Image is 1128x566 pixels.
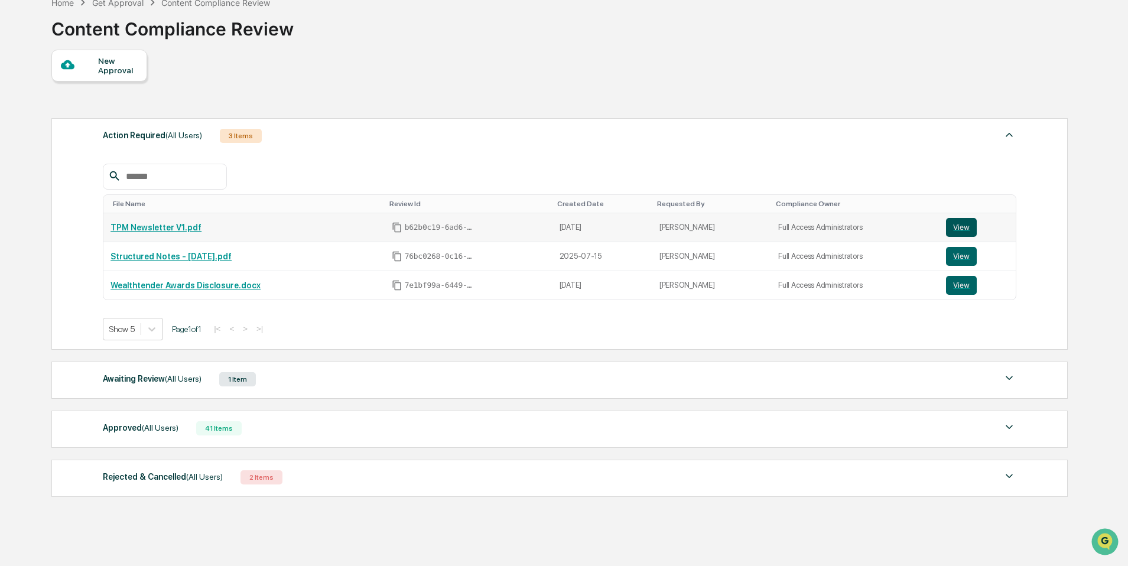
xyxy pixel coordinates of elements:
span: Copy Id [392,222,402,233]
div: Toggle SortBy [113,200,379,208]
p: How can we help? [12,25,215,44]
span: (All Users) [165,374,201,383]
span: 7e1bf99a-6449-45c3-8181-c0e5f5f3b389 [405,281,476,290]
div: 41 Items [196,421,242,435]
div: 3 Items [220,129,262,143]
a: 🔎Data Lookup [7,167,79,188]
span: (All Users) [142,423,178,432]
span: Pylon [118,200,143,209]
button: View [946,247,977,266]
a: Wealthtender Awards Disclosure.docx [110,281,261,290]
button: Start new chat [201,94,215,108]
span: (All Users) [186,472,223,482]
div: 🔎 [12,173,21,182]
div: Toggle SortBy [389,200,548,208]
span: Copy Id [392,280,402,291]
div: Start new chat [40,90,194,102]
span: Copy Id [392,251,402,262]
button: >| [253,324,266,334]
a: Structured Notes - [DATE].pdf [110,252,232,261]
a: Powered byPylon [83,200,143,209]
div: Toggle SortBy [657,200,766,208]
a: View [946,276,1009,295]
div: Toggle SortBy [776,200,934,208]
iframe: Open customer support [1090,527,1122,559]
span: Preclearance [24,149,76,161]
div: New Approval [98,56,138,75]
span: Data Lookup [24,171,74,183]
div: 🗄️ [86,150,95,160]
td: [PERSON_NAME] [652,271,771,300]
img: 1746055101610-c473b297-6a78-478c-a979-82029cc54cd1 [12,90,33,112]
img: caret [1002,469,1016,483]
td: [PERSON_NAME] [652,213,771,242]
span: b62b0c19-6ad6-40e6-8aeb-64785189a24c [405,223,476,232]
td: [DATE] [552,213,652,242]
div: Approved [103,420,178,435]
div: Awaiting Review [103,371,201,386]
div: 2 Items [240,470,282,484]
div: Toggle SortBy [557,200,648,208]
div: Action Required [103,128,202,143]
button: > [239,324,251,334]
a: 🖐️Preclearance [7,144,81,165]
span: (All Users) [165,131,202,140]
img: caret [1002,371,1016,385]
div: 1 Item [219,372,256,386]
div: 🖐️ [12,150,21,160]
img: caret [1002,420,1016,434]
div: Content Compliance Review [51,9,294,40]
td: Full Access Administrators [771,242,939,271]
td: [DATE] [552,271,652,300]
td: 2025-07-15 [552,242,652,271]
td: Full Access Administrators [771,271,939,300]
a: TPM Newsletter V1.pdf [110,223,201,232]
span: Attestations [97,149,147,161]
a: View [946,218,1009,237]
img: caret [1002,128,1016,142]
div: We're available if you need us! [40,102,149,112]
button: |< [210,324,224,334]
a: 🗄️Attestations [81,144,151,165]
div: Rejected & Cancelled [103,469,223,484]
td: [PERSON_NAME] [652,242,771,271]
span: Page 1 of 1 [172,324,201,334]
a: View [946,247,1009,266]
div: Toggle SortBy [948,200,1011,208]
button: View [946,276,977,295]
span: 76bc0268-0c16-4ddb-b54e-a2884c5893c1 [405,252,476,261]
td: Full Access Administrators [771,213,939,242]
button: View [946,218,977,237]
button: < [226,324,238,334]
